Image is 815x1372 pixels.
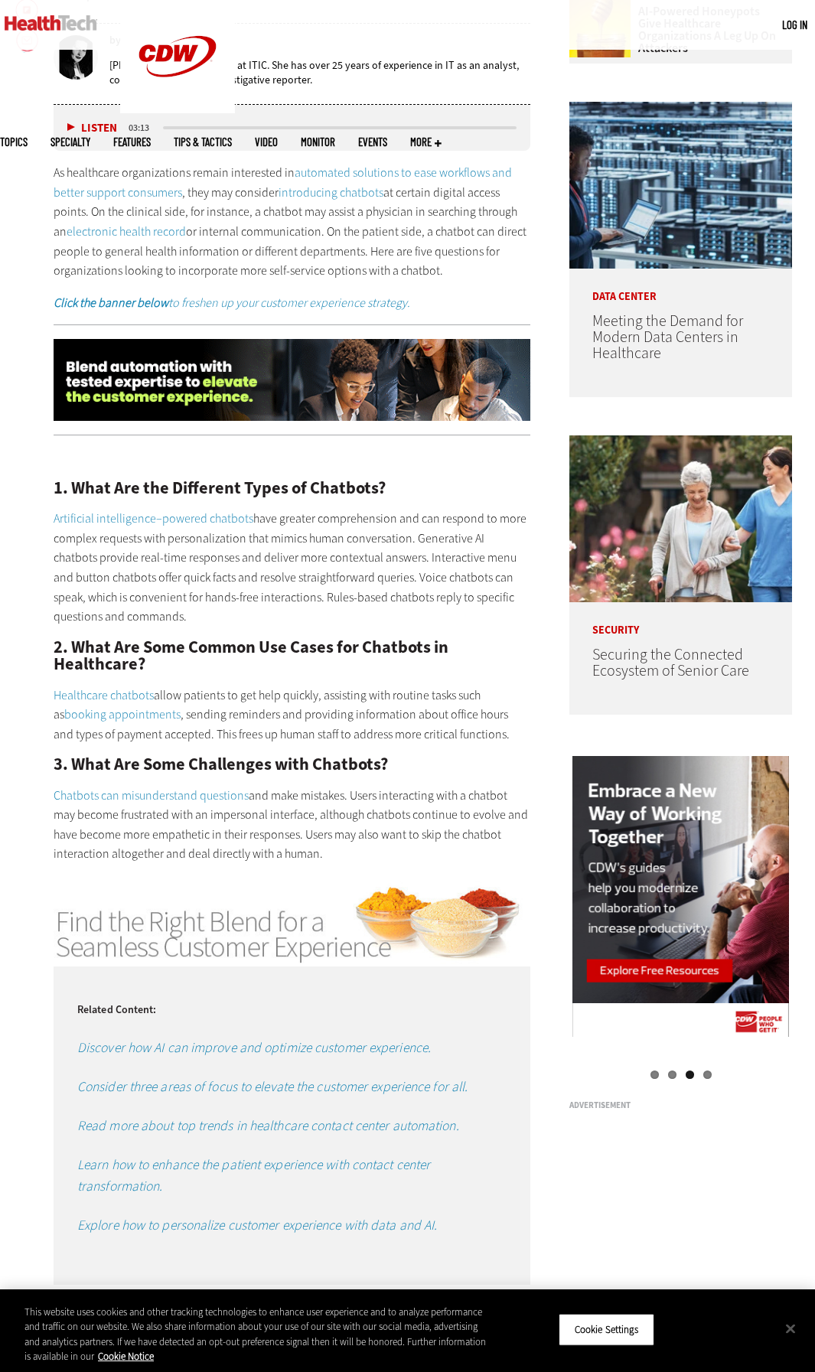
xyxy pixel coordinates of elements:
img: Home [5,15,97,31]
p: Data Center [569,269,792,302]
a: introducing chatbots [279,184,383,200]
a: Learn how to enhance the patient experience with contact center transformation. [77,1155,430,1195]
a: Video [255,136,278,148]
a: 1 [650,1071,659,1079]
a: 3 [686,1071,694,1079]
a: CDW [120,101,235,117]
a: 2 [668,1071,676,1079]
a: automated solutions to ease workflows and better support consumers [54,165,512,200]
button: Cookie Settings [559,1314,654,1346]
a: Healthcare chatbots [54,687,154,703]
a: Discover how AI can improve and optimize customer experience. [77,1038,431,1057]
img: customer experience TOC header [54,876,530,964]
img: modern collaboration right rail [572,756,789,1039]
button: Close [774,1312,807,1345]
p: As healthcare organizations remain interested in , they may consider at certain digital access po... [54,163,530,281]
a: Events [358,136,387,148]
a: Features [113,136,151,148]
a: Chatbots can misunderstand questions [54,787,249,803]
div: User menu [782,17,807,33]
a: Tips & Tactics [174,136,232,148]
a: Log in [782,18,807,31]
a: Read more about top trends in healthcare contact center automation. [77,1116,459,1135]
a: 4 [703,1071,712,1079]
h2: 3. What Are Some Challenges with Chatbots? [54,756,530,773]
h3: Advertisement [569,1101,792,1110]
a: MonITor [301,136,335,148]
h2: 2. What Are Some Common Use Cases for Chatbots in Healthcare? [54,639,530,673]
a: Meeting the Demand for Modern Data Centers in Healthcare [592,311,743,363]
span: Specialty [51,136,90,148]
a: Explore how to personalize customer experience with data and AI. [77,1216,437,1234]
a: Securing the Connected Ecosystem of Senior Care [592,644,749,681]
p: have greater comprehension and can respond to more complex requests with personalization that mim... [54,509,530,627]
a: Artificial intelligence–powered chatbots [54,510,253,526]
strong: Click the banner below [54,295,168,311]
p: Security [569,602,792,636]
h2: 1. What Are the Different Types of Chatbots? [54,480,530,497]
img: nurse walks with senior woman through a garden [569,435,792,602]
a: Click the banner belowto freshen up your customer experience strategy. [54,295,410,311]
span: More [410,136,442,148]
a: More information about your privacy [98,1350,154,1363]
img: xs_customerexperience_animated_Q324_clickblend_desktop [54,339,530,421]
div: This website uses cookies and other tracking technologies to enhance user experience and to analy... [24,1305,489,1364]
strong: Related Content: [77,1002,157,1017]
em: to freshen up your customer experience strategy. [54,295,410,311]
p: allow patients to get help quickly, assisting with routine tasks such as , sending reminders and ... [54,686,530,745]
a: Consider three areas of focus to elevate the customer experience for all. [77,1077,468,1096]
img: engineer with laptop overlooking data center [569,102,792,269]
iframe: advertisement [569,1116,799,1308]
a: booking appointments [64,706,181,722]
a: electronic health record [67,223,186,240]
p: and make mistakes. Users interacting with a chatbot may become frustrated with an impersonal inte... [54,786,530,864]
